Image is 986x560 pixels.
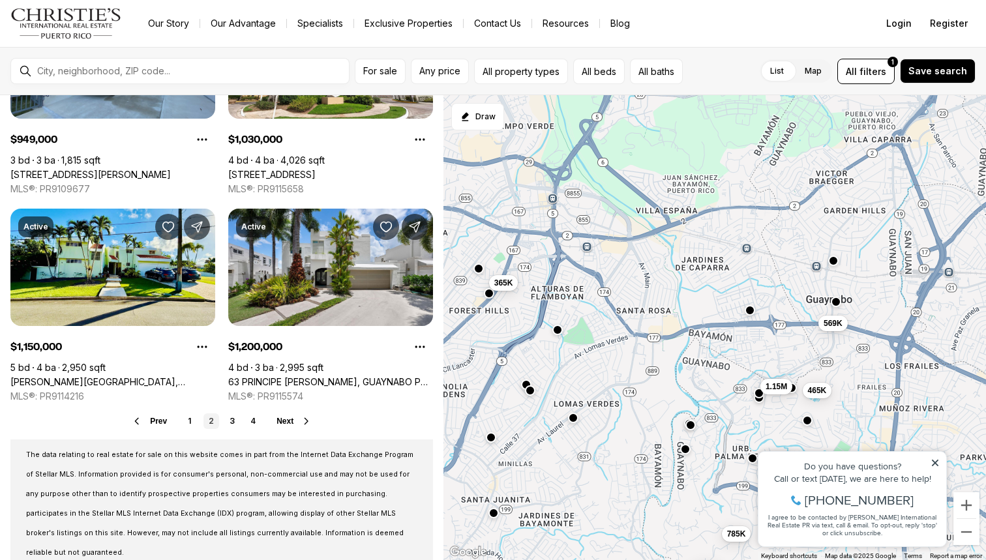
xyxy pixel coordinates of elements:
a: 4 [245,413,261,429]
a: 1 PALMA REAL AVE. #2 A6, GUAYNABO PR, 00969 [228,169,316,181]
p: Active [241,222,266,232]
a: Report a map error [930,552,982,559]
button: Share Property [184,214,210,240]
a: Terms (opens in new tab) [904,552,922,559]
button: For sale [355,59,406,84]
button: Zoom out [953,519,979,545]
span: 785K [727,529,746,539]
span: [PHONE_NUMBER] [53,61,162,74]
span: For sale [363,66,397,76]
button: 785K [722,526,751,542]
button: Save Property: BALDWIN GATE, MAYA STREET [155,214,181,240]
a: Blog [600,14,640,33]
nav: Pagination [183,413,261,429]
button: Property options [189,334,215,360]
a: 1 [183,413,198,429]
div: Do you have questions? [14,29,188,38]
a: Specialists [287,14,353,33]
span: Any price [419,66,460,76]
div: Call or text [DATE], we are here to help! [14,42,188,51]
span: Prev [150,417,167,426]
button: Start drawing [451,103,504,130]
button: 569K [818,316,848,331]
label: Map [794,59,832,83]
button: Share Property [402,214,428,240]
button: Register [922,10,976,37]
button: Property options [407,334,433,360]
a: 3 [224,413,240,429]
button: 1.15M [760,379,792,394]
button: Property options [407,126,433,153]
span: 1 [891,57,894,67]
a: Our Story [138,14,200,33]
span: filters [859,65,886,78]
span: 465K [808,385,827,396]
button: Save Property: 63 PRINCIPE RAINIERO [373,214,399,240]
span: Login [886,18,912,29]
button: Zoom in [953,492,979,518]
img: logo [10,8,122,39]
span: 365K [494,278,513,288]
span: Register [930,18,968,29]
p: Active [23,222,48,232]
span: All [846,65,857,78]
span: I agree to be contacted by [PERSON_NAME] International Real Estate PR via text, call & email. To ... [16,80,186,105]
button: 465K [803,383,832,398]
button: Any price [411,59,469,84]
button: Prev [132,416,167,426]
button: Login [878,10,919,37]
button: Save search [900,59,976,83]
a: Exclusive Properties [354,14,463,33]
a: Our Advantage [200,14,286,33]
button: All property types [474,59,568,84]
button: 365K [489,275,518,291]
span: 1.15M [766,381,787,392]
button: Allfilters1 [837,59,895,84]
span: Map data ©2025 Google [825,552,896,559]
a: 4 CALLE CLAVEL, SAN JUAN PR, 00927 [10,169,171,181]
a: Resources [532,14,599,33]
a: BALDWIN GATE, MAYA STREET, GUAYNABO PR, 00969 [10,376,215,388]
a: 2 [203,413,219,429]
button: Contact Us [464,14,531,33]
span: 569K [824,318,843,329]
button: Property options [189,126,215,153]
span: Save search [908,66,967,76]
button: All baths [630,59,683,84]
button: All beds [573,59,625,84]
label: List [760,59,794,83]
span: The data relating to real estate for sale on this website comes in part from the Internet Data Ex... [26,450,413,557]
span: Next [276,417,293,426]
button: Next [276,416,312,426]
a: 63 PRINCIPE RAINIERO, GUAYNABO PR, 00969 [228,376,433,388]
